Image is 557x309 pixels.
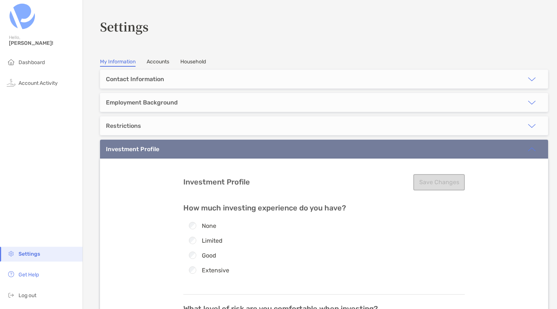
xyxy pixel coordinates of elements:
[9,3,36,30] img: Zoe Logo
[19,80,58,86] span: Account Activity
[106,99,178,106] div: Employment Background
[9,40,78,46] span: [PERSON_NAME]!
[19,251,40,257] span: Settings
[7,249,16,258] img: settings icon
[19,292,36,299] span: Log out
[7,57,16,66] img: household icon
[202,237,223,244] label: Limited
[19,272,39,278] span: Get Help
[106,122,141,129] div: Restrictions
[527,122,536,130] img: icon arrow
[7,78,16,87] img: activity icon
[147,59,169,67] a: Accounts
[527,98,536,107] img: icon arrow
[527,75,536,84] img: icon arrow
[183,178,250,186] h3: Investment Profile
[106,146,159,153] div: Investment Profile
[7,270,16,279] img: get-help icon
[100,18,548,35] h3: Settings
[202,223,216,229] label: None
[100,59,136,67] a: My Information
[202,267,229,273] label: Extensive
[183,204,465,212] h4: How much investing experience do you have?
[7,290,16,299] img: logout icon
[202,252,216,259] label: Good
[527,145,536,154] img: icon arrow
[106,76,164,83] div: Contact Information
[19,59,45,66] span: Dashboard
[180,59,206,67] a: Household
